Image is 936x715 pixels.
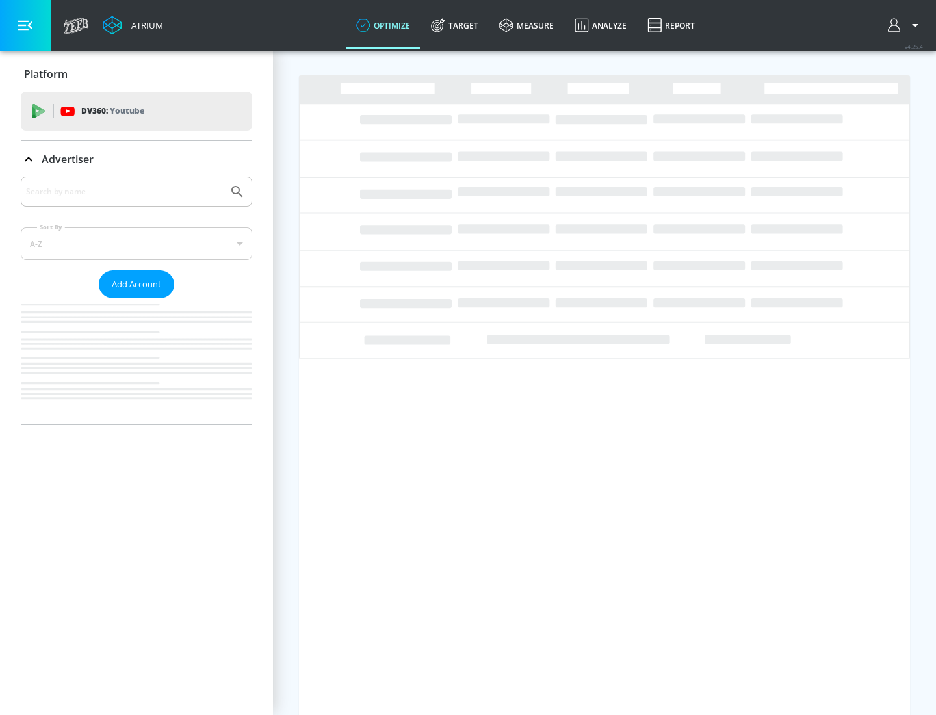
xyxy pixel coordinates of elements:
input: Search by name [26,183,223,200]
button: Add Account [99,270,174,298]
nav: list of Advertiser [21,298,252,424]
span: Add Account [112,277,161,292]
div: Advertiser [21,141,252,177]
p: Advertiser [42,152,94,166]
div: Advertiser [21,177,252,424]
div: Atrium [126,19,163,31]
div: A-Z [21,227,252,260]
label: Sort By [37,223,65,231]
p: Youtube [110,104,144,118]
div: Platform [21,56,252,92]
a: Target [421,2,489,49]
p: Platform [24,67,68,81]
p: DV360: [81,104,144,118]
span: v 4.25.4 [905,43,923,50]
a: measure [489,2,564,49]
a: optimize [346,2,421,49]
a: Atrium [103,16,163,35]
a: Analyze [564,2,637,49]
a: Report [637,2,705,49]
div: DV360: Youtube [21,92,252,131]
